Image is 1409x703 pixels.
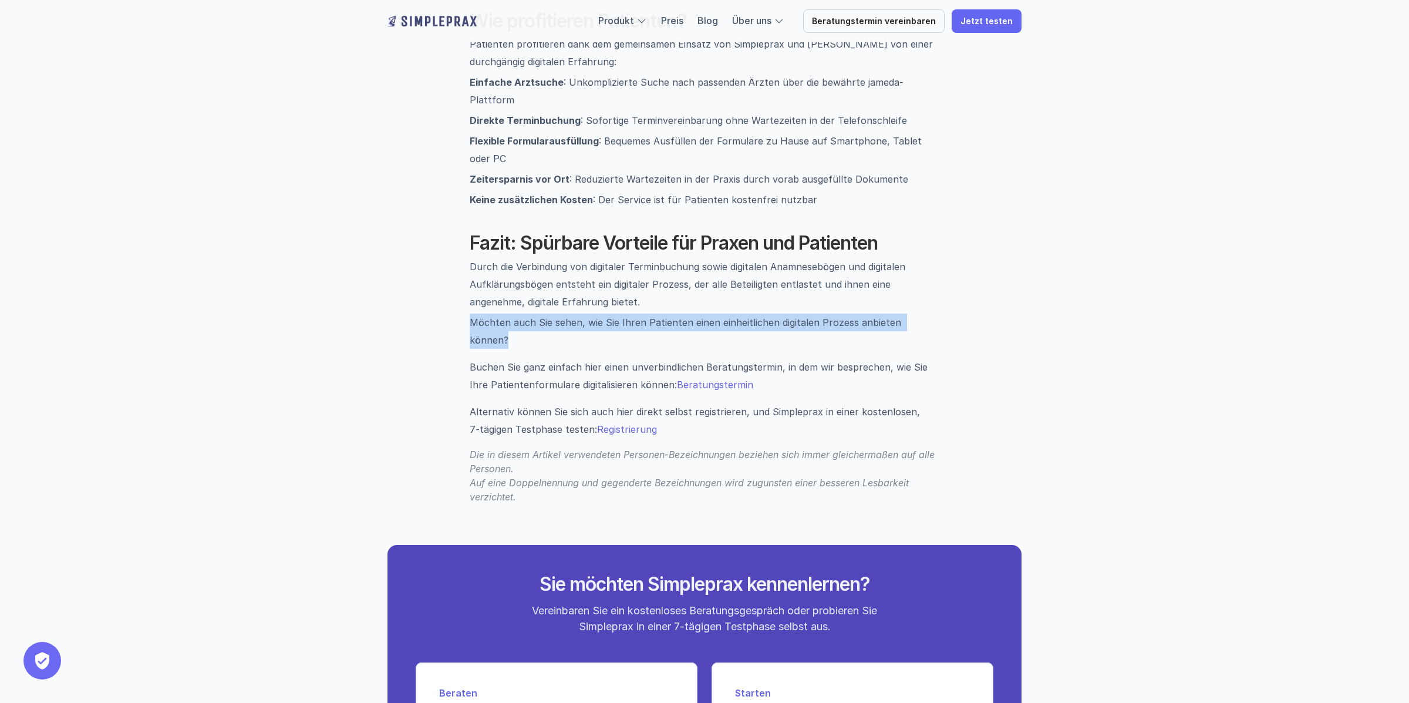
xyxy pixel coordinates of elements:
[521,603,888,634] p: Vereinbaren Sie ein kostenloses Beratungsgespräch oder probieren Sie Simpleprax in einer 7-tägige...
[960,16,1013,26] p: Jetzt testen
[598,15,634,26] a: Produkt
[470,35,939,70] p: Patienten profitieren dank dem gemeinsamen Einsatz von Simpleprax und [PERSON_NAME] von einer dur...
[470,135,599,147] strong: Flexible Formularausfüllung
[484,573,925,596] h2: Sie möchten Simpleprax kennenlernen?
[732,15,771,26] a: Über uns
[677,379,753,391] a: Beratungstermin
[470,314,939,349] p: Möchten auch Sie sehen, wie Sie Ihren Patienten einen einheitlichen digitalen Prozess anbieten kö...
[439,686,674,700] p: Beraten
[661,15,683,26] a: Preis
[470,76,564,88] strong: Einfache Arztsuche
[470,194,593,206] strong: Keine zusätzlichen Kosten
[803,9,945,33] a: Beratungstermin vereinbaren
[470,191,939,208] p: : Der Service ist für Patienten kostenfrei nutzbar
[470,448,939,504] p: Die in diesem Artikel verwendeten Personen-Bezeichnungen beziehen sich immer gleichermaßen auf al...
[470,403,939,438] div: Alternativ können Sie sich auch hier direkt selbst registrieren, und Simpleprax in einer kostenlo...
[470,73,939,109] p: : Unkomplizierte Suche nach passenden Ärzten über die bewährte jameda-Plattform
[812,16,936,26] p: Beratungstermin vereinbaren
[470,115,581,126] strong: Direkte Terminbuchung
[470,173,569,185] strong: Zeitersparnis vor Ort
[470,232,939,254] h2: Fazit: Spürbare Vorteile für Praxen und Patienten
[470,132,939,167] p: : Bequemes Ausfüllen der Formulare zu Hause auf Smartphone, Tablet oder PC
[470,258,939,311] p: Durch die Verbindung von digitaler Terminbuchung sowie digitalen Anamnesebögen und digitalen Aufk...
[470,112,939,129] p: : Sofortige Terminvereinbarung ohne Wartezeiten in der Telefonschleife
[470,358,939,393] p: Buchen Sie ganz einfach hier einen unverbindlichen Beratungstermin, in dem wir besprechen, wie Si...
[470,170,939,188] p: : Reduzierte Wartezeiten in der Praxis durch vorab ausgefüllte Dokumente
[597,423,657,435] a: Registrierung
[697,15,718,26] a: Blog
[952,9,1022,33] a: Jetzt testen
[735,686,970,700] p: Starten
